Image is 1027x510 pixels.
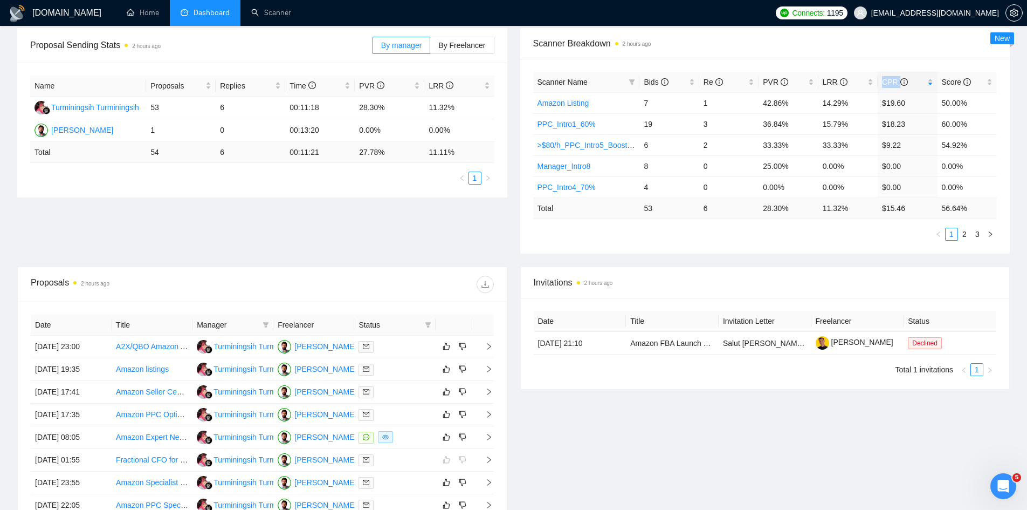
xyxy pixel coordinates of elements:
[197,453,210,467] img: T
[213,386,301,398] div: Turminingsih Turminingsih
[878,198,937,219] td: $ 15.46
[840,78,847,86] span: info-circle
[197,478,301,486] a: TTurminingsih Turminingsih
[537,162,591,171] a: Manager_Intro8
[423,317,433,333] span: filter
[477,456,493,464] span: right
[381,41,422,50] span: By manager
[477,411,493,418] span: right
[197,364,301,373] a: TTurminingsih Turminingsih
[216,119,285,142] td: 0
[31,472,112,494] td: [DATE] 23:55
[294,409,356,420] div: [PERSON_NAME]
[533,37,997,50] span: Scanner Breakdown
[112,449,192,472] td: Fractional CFO for High-Growth CPG Brand
[970,363,983,376] li: 1
[213,477,301,488] div: Turminingsih Turminingsih
[971,228,983,240] a: 3
[818,134,878,155] td: 33.33%
[205,437,212,444] img: gigradar-bm.png
[205,414,212,421] img: gigradar-bm.png
[278,364,356,373] a: RC[PERSON_NAME]
[639,198,699,219] td: 53
[938,92,997,113] td: 50.00%
[181,9,188,16] span: dashboard
[818,198,878,219] td: 11.32 %
[938,134,997,155] td: 54.92%
[878,155,937,176] td: $0.00
[197,432,301,441] a: TTurminingsih Turminingsih
[699,134,759,155] td: 2
[995,34,1010,43] span: New
[205,482,212,489] img: gigradar-bm.png
[205,346,212,353] img: gigradar-bm.png
[938,113,997,134] td: 60.00%
[377,81,384,89] span: info-circle
[781,78,788,86] span: info-circle
[443,478,450,487] span: like
[446,81,453,89] span: info-circle
[51,124,113,136] div: [PERSON_NAME]
[537,141,655,149] a: >$80/h_PPC_Intro5_Boost15_65%
[644,78,668,86] span: Bids
[759,198,818,219] td: 28.30 %
[363,343,369,350] span: mail
[440,363,453,376] button: like
[792,7,824,19] span: Connects:
[146,119,216,142] td: 1
[31,276,262,293] div: Proposals
[759,134,818,155] td: 33.33%
[456,172,468,185] li: Previous Page
[31,404,112,426] td: [DATE] 17:35
[43,107,50,114] img: gigradar-bm.png
[440,340,453,353] button: like
[197,408,210,421] img: T
[278,385,291,399] img: RC
[278,340,291,353] img: RC
[908,338,946,347] a: Declined
[424,119,494,142] td: 0.00%
[30,38,373,52] span: Proposal Sending Stats
[197,500,301,509] a: TTurminingsih Turminingsih
[278,408,291,421] img: RC
[194,8,230,17] span: Dashboard
[251,8,291,17] a: searchScanner
[112,472,192,494] td: Amazon Specialist Needed for Home Decor E-commerce Launch
[112,381,192,404] td: Amazon Seller Central PPC Pay per Click expert needed
[9,5,26,22] img: logo
[878,134,937,155] td: $9.22
[112,404,192,426] td: Amazon PPC Optimization
[213,363,301,375] div: Turminingsih Turminingsih
[116,501,291,509] a: Amazon PPC Specialist for Daily ASIN Management
[197,431,210,444] img: T
[485,175,491,181] span: right
[537,120,596,128] a: PPC_Intro1_60%
[260,317,271,333] span: filter
[355,119,424,142] td: 0.00%
[935,231,942,237] span: left
[132,43,161,49] time: 2 hours ago
[443,433,450,441] span: like
[987,367,993,373] span: right
[932,228,945,241] li: Previous Page
[900,78,908,86] span: info-circle
[763,78,788,86] span: PVR
[294,363,356,375] div: [PERSON_NAME]
[759,176,818,198] td: 0.00%
[759,155,818,176] td: 25.00%
[31,381,112,404] td: [DATE] 17:41
[477,388,493,396] span: right
[197,342,301,350] a: TTurminingsih Turminingsih
[294,386,356,398] div: [PERSON_NAME]
[216,142,285,163] td: 6
[278,500,356,509] a: RC[PERSON_NAME]
[827,7,843,19] span: 1195
[278,410,356,418] a: RC[PERSON_NAME]
[278,455,356,464] a: RC[PERSON_NAME]
[878,176,937,198] td: $0.00
[31,336,112,358] td: [DATE] 23:00
[273,315,354,336] th: Freelancer
[938,155,997,176] td: 0.00%
[780,9,789,17] img: upwork-logo.png
[456,476,469,489] button: dislike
